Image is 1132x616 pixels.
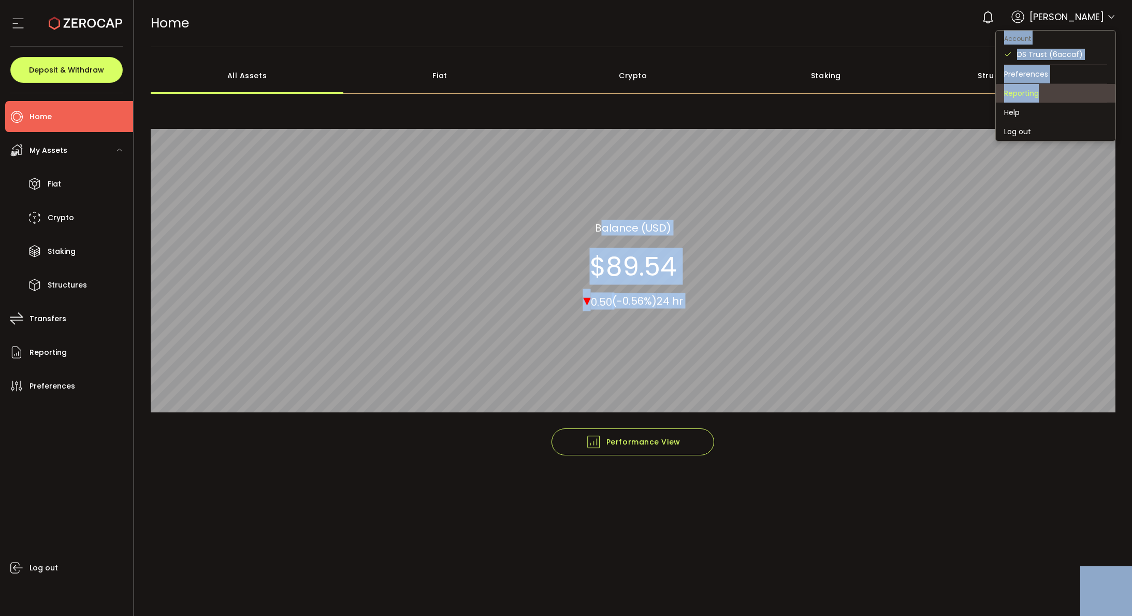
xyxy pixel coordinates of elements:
span: ▾ [583,289,591,311]
iframe: Chat Widget [1080,566,1132,616]
span: Preferences [30,379,75,394]
span: My Assets [30,143,67,158]
li: Preferences [996,65,1115,83]
span: Reporting [30,345,67,360]
span: 24 hr [657,294,683,308]
div: All Assets [151,58,344,94]
div: Crypto [536,58,730,94]
button: Performance View [552,428,714,455]
span: Log out [30,561,58,576]
span: (-0.56%) [612,294,657,308]
li: Help [996,103,1115,122]
button: Deposit & Withdraw [10,57,123,83]
div: DS Trust (6accaf) [1017,49,1107,60]
span: Performance View [586,434,680,450]
section: $89.54 [590,251,676,282]
span: Crypto [48,210,74,225]
span: [PERSON_NAME] [1029,10,1104,24]
li: Log out [996,122,1115,141]
section: Balance (USD) [595,220,671,235]
span: DS Trust (6accaf) [1042,29,1115,41]
span: Transfers [30,311,66,326]
li: Reporting [996,84,1115,103]
span: Fiat [48,177,61,192]
div: Staking [730,58,923,94]
span: 0.50 [591,294,612,309]
span: Staking [48,244,76,259]
div: Structured Products [922,58,1115,94]
span: Structures [48,278,87,293]
span: Home [151,14,189,32]
span: Home [30,109,52,124]
div: Fiat [343,58,536,94]
span: Account [996,34,1039,43]
span: Deposit & Withdraw [29,66,104,74]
